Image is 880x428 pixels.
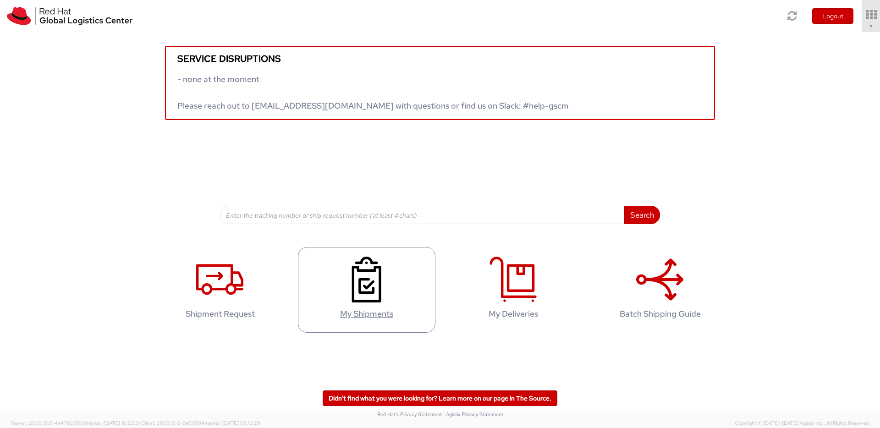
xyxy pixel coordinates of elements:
a: Batch Shipping Guide [591,247,729,333]
h5: Service disruptions [177,54,703,64]
h4: My Shipments [308,309,426,318]
button: Logout [812,8,853,24]
span: Copyright © [DATE]-[DATE] Agistix Inc., All Rights Reserved [735,420,869,427]
a: Red Hat's Privacy Statement [377,411,442,417]
span: master, [DATE] 08:10:29 [204,420,260,426]
span: master, [DATE] 10:23:21 [86,420,140,426]
span: Client: 2025.18.0-0e69584 [141,420,260,426]
h4: My Deliveries [454,309,572,318]
a: My Deliveries [445,247,582,333]
img: rh-logistics-00dfa346123c4ec078e1.svg [7,7,132,25]
a: My Shipments [298,247,435,333]
a: Shipment Request [151,247,289,333]
span: Server: 2025.18.0-4e47823f9d1 [11,420,140,426]
h4: Batch Shipping Guide [601,309,719,318]
span: - none at the moment Please reach out to [EMAIL_ADDRESS][DOMAIN_NAME] with questions or find us o... [177,74,569,111]
button: Search [624,206,660,224]
a: | Agistix Privacy Statement [443,411,503,417]
input: Enter the tracking number or ship request number (at least 4 chars) [220,206,625,224]
span: ▼ [869,22,874,30]
a: Service disruptions - none at the moment Please reach out to [EMAIL_ADDRESS][DOMAIN_NAME] with qu... [165,46,715,120]
a: Didn't find what you were looking for? Learn more on our page in The Source. [323,390,557,406]
h4: Shipment Request [161,309,279,318]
